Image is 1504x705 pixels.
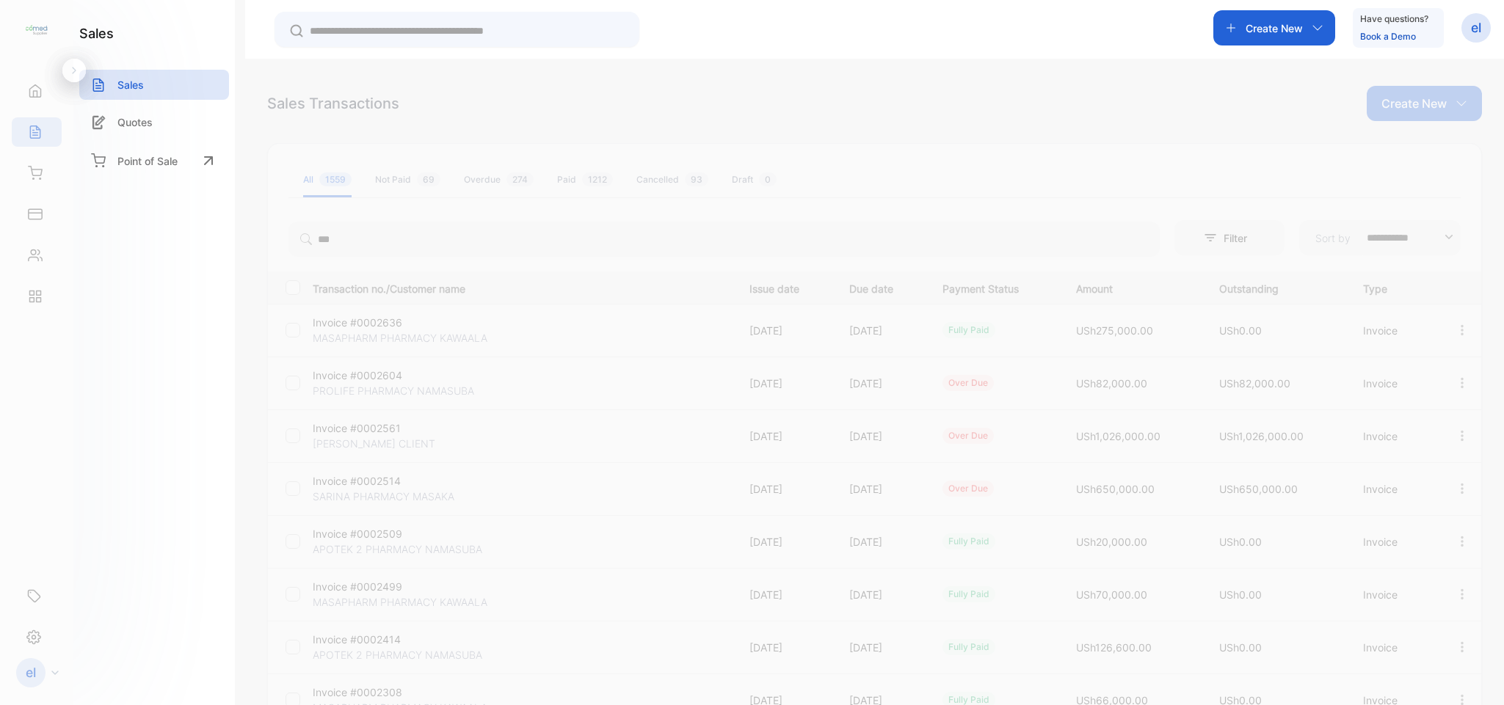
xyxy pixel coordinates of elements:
[849,323,912,338] p: [DATE]
[1219,483,1298,495] span: USh650,000.00
[1219,588,1262,601] span: USh0.00
[506,172,534,186] span: 274
[557,173,613,186] div: Paid
[849,428,912,444] p: [DATE]
[1219,377,1290,390] span: USh82,000.00
[313,278,731,296] p: Transaction no./Customer name
[749,534,820,549] p: [DATE]
[749,323,820,338] p: [DATE]
[464,173,534,186] div: Overdue
[1363,534,1425,549] p: Invoice
[313,383,474,398] p: PROLIFE PHARMACY NAMASUBA
[1219,536,1262,548] span: USh0.00
[849,278,912,296] p: Due date
[313,684,452,700] p: Invoice #0002308
[1363,640,1425,655] p: Invoice
[582,172,613,186] span: 1212
[1219,324,1262,337] span: USh0.00
[1315,230,1351,246] p: Sort by
[117,77,144,92] p: Sales
[1367,86,1482,121] button: Create New
[1076,588,1147,601] span: USh70,000.00
[26,19,48,41] img: logo
[749,428,820,444] p: [DATE]
[417,172,440,186] span: 69
[1360,12,1428,26] p: Have questions?
[1219,430,1304,442] span: USh1,026,000.00
[26,663,36,682] p: el
[1381,95,1447,112] p: Create New
[1471,18,1481,37] p: el
[1076,483,1155,495] span: USh650,000.00
[313,632,452,647] p: Invoice #0002414
[313,489,454,504] p: SARINA PHARMACY MASAKA
[942,428,994,444] div: over due
[942,639,995,655] div: fully paid
[1219,278,1333,296] p: Outstanding
[117,114,153,130] p: Quotes
[942,322,995,338] div: fully paid
[1363,481,1425,497] p: Invoice
[313,473,452,489] p: Invoice #0002514
[1219,641,1262,654] span: USh0.00
[749,640,820,655] p: [DATE]
[942,586,995,602] div: fully paid
[849,640,912,655] p: [DATE]
[636,173,708,186] div: Cancelled
[942,481,994,497] div: over due
[1076,377,1147,390] span: USh82,000.00
[1076,430,1160,442] span: USh1,026,000.00
[319,172,352,186] span: 1559
[79,23,114,43] h1: sales
[267,92,399,114] div: Sales Transactions
[1076,536,1147,548] span: USh20,000.00
[313,330,487,346] p: MASAPHARM PHARMACY KAWAALA
[849,481,912,497] p: [DATE]
[313,594,487,610] p: MASAPHARM PHARMACY KAWAALA
[313,315,452,330] p: Invoice #0002636
[1076,324,1153,337] span: USh275,000.00
[749,587,820,602] p: [DATE]
[1363,278,1425,296] p: Type
[313,368,452,383] p: Invoice #0002604
[1299,220,1461,255] button: Sort by
[732,173,777,186] div: Draft
[313,526,452,541] p: Invoice #0002509
[749,278,820,296] p: Issue date
[303,173,352,186] div: All
[375,173,440,186] div: Not Paid
[313,420,452,436] p: Invoice #0002561
[79,70,229,100] a: Sales
[1360,31,1416,42] a: Book a Demo
[849,587,912,602] p: [DATE]
[1363,323,1425,338] p: Invoice
[1076,278,1190,296] p: Amount
[117,153,178,169] p: Point of Sale
[1213,10,1335,45] button: Create New
[759,172,777,186] span: 0
[79,145,229,177] a: Point of Sale
[1195,230,1218,246] p: Filter
[1363,587,1425,602] p: Invoice
[942,533,995,549] div: fully paid
[749,481,820,497] p: [DATE]
[79,107,229,137] a: Quotes
[849,376,912,391] p: [DATE]
[313,647,482,662] p: APOTEK 2 PHARMACY NAMASUBA
[849,534,912,549] p: [DATE]
[313,579,452,594] p: Invoice #0002499
[1442,643,1504,705] iframe: LiveChat chat widget
[1363,376,1425,391] p: Invoice
[313,436,452,451] p: [PERSON_NAME] CLIENT
[685,172,708,186] span: 93
[1246,21,1303,36] p: Create New
[1461,10,1491,45] button: el
[942,278,1046,296] p: Payment Status
[749,376,820,391] p: [DATE]
[942,375,994,391] div: over due
[313,541,482,557] p: APOTEK 2 PHARMACY NAMASUBA
[1363,428,1425,444] p: Invoice
[1076,641,1152,654] span: USh126,600.00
